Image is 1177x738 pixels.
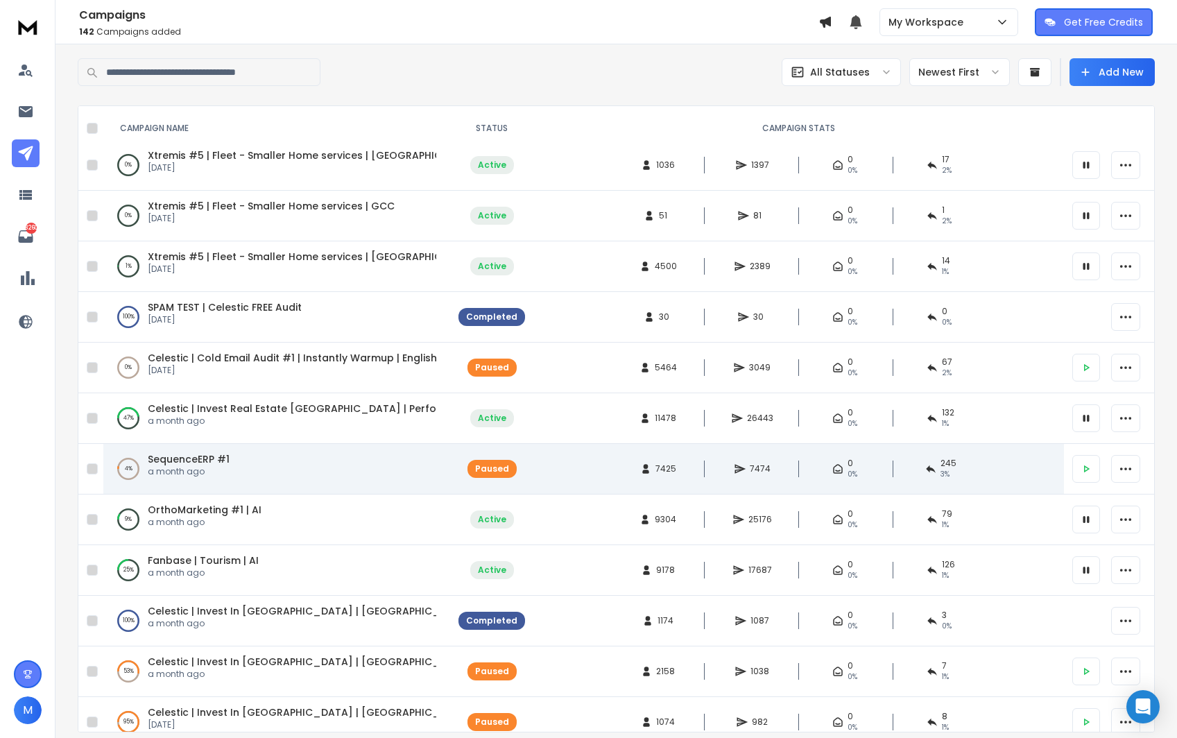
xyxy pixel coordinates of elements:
span: 0% [848,418,857,429]
a: Celestic | Cold Email Audit #1 | Instantly Warmup | English + [GEOGRAPHIC_DATA] + Gulf [148,351,593,365]
span: 1 % [942,418,949,429]
div: Completed [466,311,517,323]
p: 1 % [126,259,132,273]
span: 4500 [655,261,677,272]
span: 0 [848,711,853,722]
a: Celestic | Invest In [GEOGRAPHIC_DATA] | [GEOGRAPHIC_DATA] | Only CEOs [148,655,533,669]
span: 8 [942,711,947,722]
p: My Workspace [888,15,969,29]
span: 0% [848,469,857,480]
span: 1038 [750,666,769,677]
span: 0% [848,165,857,176]
span: 0% [848,570,857,581]
span: 982 [752,716,768,728]
td: 0%Xtremis #5 | Fleet - Smaller Home services | [GEOGRAPHIC_DATA][DATE] [103,140,450,191]
a: Xtremis #5 | Fleet - Smaller Home services | [GEOGRAPHIC_DATA] [148,250,482,264]
td: 25%Fanbase | Tourism | AIa month ago [103,545,450,596]
p: 0 % [125,361,132,375]
a: Fanbase | Tourism | AI [148,553,259,567]
p: 25 % [123,563,134,577]
span: 0% [848,266,857,277]
span: 11478 [655,413,676,424]
span: 1 % [942,671,949,683]
td: 53%Celestic | Invest In [GEOGRAPHIC_DATA] | [GEOGRAPHIC_DATA] | Only CEOsa month ago [103,646,450,697]
p: a month ago [148,517,261,528]
span: 0 [848,154,853,165]
span: 67 [942,357,952,368]
div: Active [478,160,506,171]
span: 126 [942,559,955,570]
td: 47%Celestic | Invest Real Estate [GEOGRAPHIC_DATA] | Performance | AIa month ago [103,393,450,444]
span: 0 [848,458,853,469]
span: 0 [942,306,947,317]
span: 51 [659,210,673,221]
span: 0 [848,407,853,418]
p: 0 % [125,209,132,223]
button: M [14,696,42,724]
button: Newest First [909,58,1010,86]
span: 0 [848,357,853,368]
div: Active [478,514,506,525]
span: 79 [942,508,952,520]
span: 30 [659,311,673,323]
p: 47 % [123,411,134,425]
a: SequenceERP #1 [148,452,230,466]
p: 4 % [125,462,132,476]
span: 2389 [750,261,771,272]
th: CAMPAIGN NAME [103,106,450,151]
span: 7 [942,660,947,671]
span: 0% [848,520,857,531]
span: 0 % [942,317,952,328]
p: a month ago [148,466,230,477]
span: 7474 [750,463,771,474]
span: OrthoMarketing #1 | AI [148,503,261,517]
p: 9 % [125,513,132,526]
span: Celestic | Invest In [GEOGRAPHIC_DATA] | [GEOGRAPHIC_DATA] | Only Founders [148,604,553,618]
span: 1074 [656,716,675,728]
span: 2 % [942,368,952,379]
p: [DATE] [148,314,302,325]
p: a month ago [148,415,436,427]
div: Active [478,565,506,576]
div: Active [478,413,506,424]
div: Active [478,210,506,221]
span: 0% [848,317,857,328]
span: 26443 [747,413,773,424]
p: 95 % [123,715,134,729]
span: 7425 [655,463,676,474]
span: 1 % [942,570,949,581]
span: 1 [942,205,945,216]
span: 0% [848,722,857,733]
p: Campaigns added [79,26,818,37]
p: a month ago [148,618,436,629]
p: [DATE] [148,264,436,275]
span: 1 % [942,266,949,277]
td: 9%OrthoMarketing #1 | AIa month ago [103,495,450,545]
p: 100 % [123,614,135,628]
p: 100 % [123,310,135,324]
span: 17687 [748,565,772,576]
p: [DATE] [148,719,436,730]
span: 25176 [748,514,772,525]
span: 1087 [750,615,769,626]
span: 2 % [942,165,952,176]
span: 1 % [942,722,949,733]
span: 2 % [942,216,952,227]
span: 1036 [656,160,675,171]
span: 30 [753,311,767,323]
p: 0 % [125,158,132,172]
button: Add New [1069,58,1155,86]
span: 0% [848,368,857,379]
p: [DATE] [148,365,436,376]
a: Celestic | Invest In [GEOGRAPHIC_DATA] | [GEOGRAPHIC_DATA] | Only Business Owners [148,705,592,719]
span: 245 [940,458,956,469]
span: Xtremis #5 | Fleet - Smaller Home services | [GEOGRAPHIC_DATA] [148,148,482,162]
span: 0 % [942,621,952,632]
span: 17 [942,154,950,165]
span: 1397 [751,160,769,171]
td: 4%SequenceERP #1a month ago [103,444,450,495]
span: SPAM TEST | Celestic FREE Audit [148,300,302,314]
